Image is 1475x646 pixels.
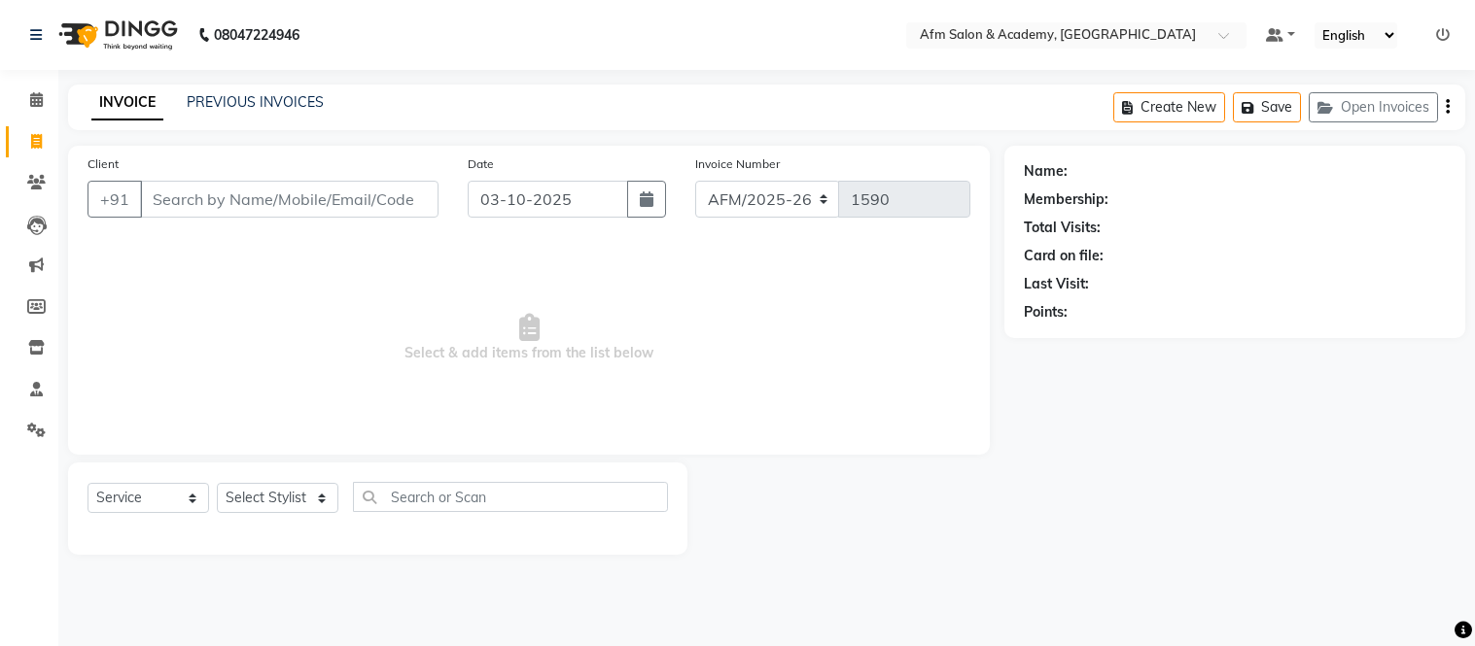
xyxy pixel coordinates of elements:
[1309,92,1438,122] button: Open Invoices
[140,181,439,218] input: Search by Name/Mobile/Email/Code
[1024,274,1089,294] div: Last Visit:
[50,8,183,62] img: logo
[1024,189,1108,210] div: Membership:
[1233,92,1301,122] button: Save
[1024,161,1068,182] div: Name:
[91,85,163,120] a: INVOICE
[88,155,119,173] label: Client
[695,155,780,173] label: Invoice Number
[353,482,668,512] input: Search or Scan
[1024,246,1104,266] div: Card on file:
[187,93,324,111] a: PREVIOUS INVOICES
[1024,302,1068,323] div: Points:
[214,8,299,62] b: 08047224946
[88,181,142,218] button: +91
[88,241,970,435] span: Select & add items from the list below
[1024,218,1101,238] div: Total Visits:
[1113,92,1225,122] button: Create New
[468,155,494,173] label: Date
